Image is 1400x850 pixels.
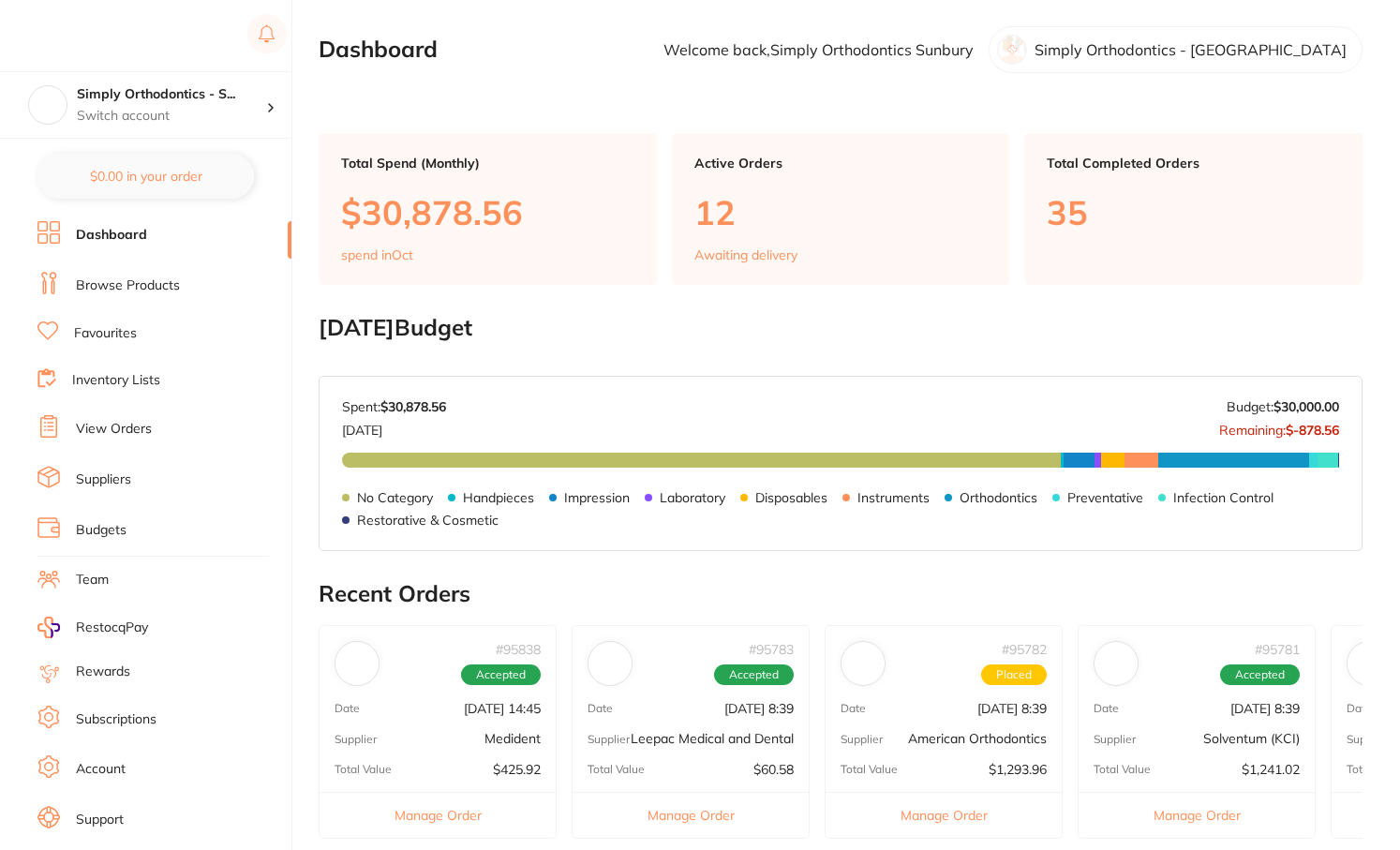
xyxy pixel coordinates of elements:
p: American Orthodontics [908,731,1047,746]
p: Total Value [841,763,898,776]
p: Supplier [335,733,377,746]
a: View Orders [76,420,152,439]
p: # 95781 [1255,642,1300,657]
h2: [DATE] Budget [319,315,1363,341]
p: Date [841,702,866,715]
img: RestocqPay [37,617,60,638]
p: Infection Control [1173,490,1273,505]
p: Orthodontics [960,490,1037,505]
p: 35 [1047,193,1340,231]
strong: $-878.56 [1286,422,1339,439]
p: Instruments [857,490,930,505]
h2: Dashboard [319,37,438,63]
img: Simply Orthodontics - Sydenham [29,86,67,124]
p: [DATE] 8:39 [977,701,1047,716]
button: Manage Order [320,792,556,838]
span: Accepted [461,664,541,685]
p: Restorative & Cosmetic [357,513,499,528]
p: [DATE] 8:39 [1230,701,1300,716]
a: Restocq Logo [37,14,157,57]
img: American Orthodontics [845,646,881,681]
p: [DATE] 14:45 [464,701,541,716]
h2: Recent Orders [319,581,1363,607]
img: Restocq Logo [37,24,157,47]
p: Medident [484,731,541,746]
p: Simply Orthodontics - [GEOGRAPHIC_DATA] [1035,41,1347,58]
a: RestocqPay [37,617,148,638]
strong: $30,878.56 [380,398,446,415]
button: Manage Order [1079,792,1315,838]
p: 12 [694,193,988,231]
p: $425.92 [493,762,541,777]
p: Preventative [1067,490,1143,505]
p: Awaiting delivery [694,247,797,262]
a: Rewards [76,663,130,681]
a: Active Orders12Awaiting delivery [672,133,1010,285]
p: Budget: [1227,399,1339,414]
p: $1,241.02 [1242,762,1300,777]
p: spend in Oct [341,247,413,262]
img: Solventum (KCI) [1098,646,1134,681]
span: Placed [981,664,1047,685]
p: $60.58 [753,762,794,777]
p: Remaining: [1219,415,1339,438]
p: Date [1094,702,1119,715]
button: Manage Order [826,792,1062,838]
p: Handpieces [463,490,534,505]
a: Dashboard [76,226,147,245]
a: Subscriptions [76,710,156,729]
p: Leepac Medical and Dental [631,731,794,746]
span: Accepted [1220,664,1300,685]
button: $0.00 in your order [37,154,254,199]
a: Support [76,811,124,829]
p: Active Orders [694,156,988,171]
p: Supplier [1094,733,1136,746]
h4: Simply Orthodontics - Sydenham [77,85,266,104]
p: Date [1347,702,1372,715]
button: Manage Order [573,792,809,838]
p: Total Value [1094,763,1151,776]
p: [DATE] [342,415,446,438]
img: Orthomax [1351,646,1387,681]
strong: $30,000.00 [1273,398,1339,415]
p: Total Spend (Monthly) [341,156,634,171]
p: No Category [357,490,433,505]
a: Budgets [76,521,127,540]
p: Laboratory [660,490,725,505]
p: # 95782 [1002,642,1047,657]
p: [DATE] 8:39 [724,701,794,716]
p: Switch account [77,107,266,126]
p: Total Completed Orders [1047,156,1340,171]
img: Leepac Medical and Dental [592,646,628,681]
p: Total Value [335,763,392,776]
a: Account [76,760,126,779]
img: Medident [339,646,375,681]
a: Suppliers [76,470,131,489]
span: RestocqPay [76,619,148,637]
p: Disposables [755,490,827,505]
p: # 95838 [496,642,541,657]
p: Supplier [841,733,883,746]
p: Impression [564,490,630,505]
p: Welcome back, Simply Orthodontics Sunbury [663,41,974,58]
p: Supplier [588,733,630,746]
span: Accepted [714,664,794,685]
p: Solventum (KCI) [1203,731,1300,746]
p: Date [335,702,360,715]
a: Total Completed Orders35 [1024,133,1363,285]
p: Total Value [588,763,645,776]
p: $30,878.56 [341,193,634,231]
a: Browse Products [76,276,180,295]
p: Supplier [1347,733,1389,746]
p: $1,293.96 [989,762,1047,777]
p: Date [588,702,613,715]
a: Favourites [74,324,137,343]
p: Spent: [342,399,446,414]
a: Team [76,571,109,589]
p: # 95783 [749,642,794,657]
a: Total Spend (Monthly)$30,878.56spend inOct [319,133,657,285]
a: Inventory Lists [72,371,160,390]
